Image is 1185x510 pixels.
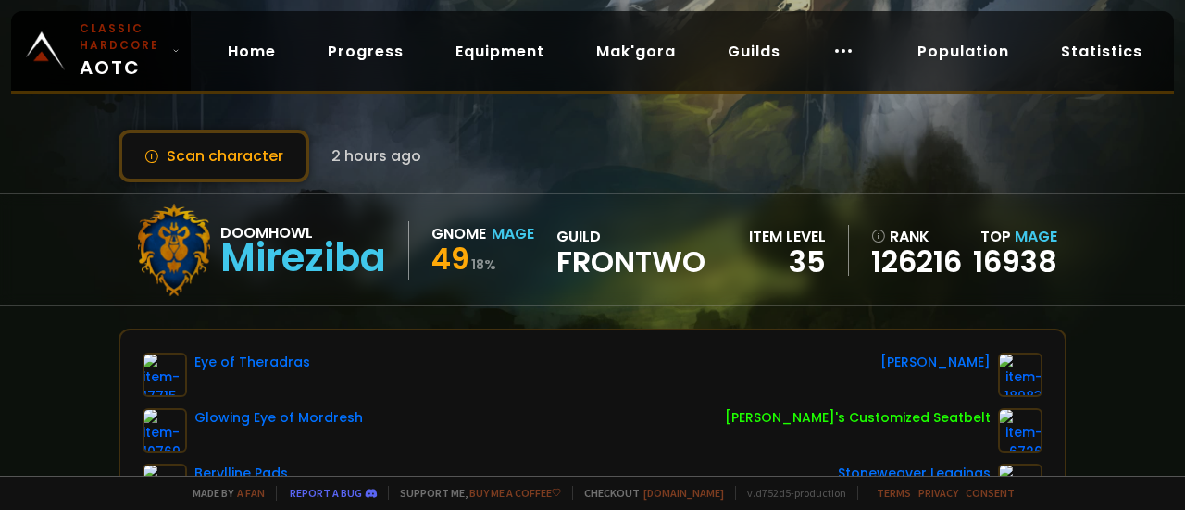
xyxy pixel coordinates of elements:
a: Buy me a coffee [469,486,561,500]
span: Support me, [388,486,561,500]
span: 49 [431,238,469,280]
div: 35 [749,248,826,276]
img: item-17715 [143,353,187,397]
div: Mireziba [220,244,386,272]
div: Berylline Pads [194,464,288,483]
a: a fan [237,486,265,500]
span: Made by [181,486,265,500]
a: 126216 [871,248,962,276]
span: 2 hours ago [331,144,421,168]
div: Stoneweaver Leggings [838,464,991,483]
a: Statistics [1046,32,1157,70]
small: 18 % [471,255,496,274]
img: item-6726 [998,408,1042,453]
a: Guilds [713,32,795,70]
a: Home [213,32,291,70]
span: v. d752d5 - production [735,486,846,500]
button: Scan character [118,130,309,182]
span: Frontwo [556,248,705,276]
div: Top [973,225,1057,248]
a: 16938 [973,241,1057,282]
a: Report a bug [290,486,362,500]
div: [PERSON_NAME] [880,353,991,372]
div: Eye of Theradras [194,353,310,372]
div: guild [556,225,705,276]
div: [PERSON_NAME]'s Customized Seatbelt [725,408,991,428]
div: Mage [492,222,534,245]
span: Checkout [572,486,724,500]
div: Gnome [431,222,486,245]
a: Consent [966,486,1015,500]
div: Doomhowl [220,221,386,244]
a: Mak'gora [581,32,691,70]
span: AOTC [80,20,165,81]
a: Population [903,32,1024,70]
small: Classic Hardcore [80,20,165,54]
div: rank [871,225,962,248]
a: Equipment [441,32,559,70]
div: item level [749,225,826,248]
a: Terms [877,486,911,500]
a: Progress [313,32,418,70]
span: Mage [1015,226,1057,247]
a: Privacy [918,486,958,500]
a: [DOMAIN_NAME] [643,486,724,500]
div: Glowing Eye of Mordresh [194,408,363,428]
img: item-18083 [998,353,1042,397]
a: Classic HardcoreAOTC [11,11,191,91]
img: item-10769 [143,408,187,453]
